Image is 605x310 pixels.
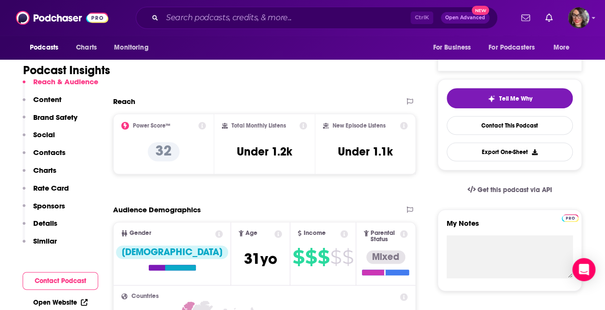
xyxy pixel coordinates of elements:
[30,41,58,54] span: Podcasts
[23,113,77,130] button: Brand Safety
[33,183,69,193] p: Rate Card
[293,249,304,265] span: $
[447,219,573,235] label: My Notes
[330,249,341,265] span: $
[554,41,570,54] span: More
[342,249,353,265] span: $
[148,142,180,161] p: 32
[411,12,433,24] span: Ctrl K
[489,41,535,54] span: For Podcasters
[113,205,201,214] h2: Audience Demographics
[568,7,589,28] button: Show profile menu
[499,95,532,103] span: Tell Me Why
[568,7,589,28] span: Logged in as Crandall24
[136,7,498,29] div: Search podcasts, credits, & more...
[23,219,57,236] button: Details
[572,258,595,281] div: Open Intercom Messenger
[237,144,292,159] h3: Under 1.2k
[33,113,77,122] p: Brand Safety
[547,39,582,57] button: open menu
[162,10,411,26] input: Search podcasts, credits, & more...
[232,122,286,129] h2: Total Monthly Listens
[33,236,57,245] p: Similar
[129,230,151,236] span: Gender
[472,6,489,15] span: New
[447,116,573,135] a: Contact This Podcast
[23,183,69,201] button: Rate Card
[23,166,56,183] button: Charts
[23,272,98,290] button: Contact Podcast
[33,166,56,175] p: Charts
[562,213,579,222] a: Pro website
[16,9,108,27] img: Podchaser - Follow, Share and Rate Podcasts
[445,15,485,20] span: Open Advanced
[305,249,317,265] span: $
[23,39,71,57] button: open menu
[245,230,257,236] span: Age
[133,122,170,129] h2: Power Score™
[441,12,489,24] button: Open AdvancedNew
[131,293,159,299] span: Countries
[333,122,386,129] h2: New Episode Listens
[70,39,103,57] a: Charts
[338,144,393,159] h3: Under 1.1k
[541,10,556,26] a: Show notifications dropdown
[447,142,573,161] button: Export One-Sheet
[568,7,589,28] img: User Profile
[318,249,329,265] span: $
[447,88,573,108] button: tell me why sparkleTell Me Why
[23,148,65,166] button: Contacts
[23,201,65,219] button: Sponsors
[244,249,277,268] span: 31 yo
[23,130,55,148] button: Social
[426,39,483,57] button: open menu
[33,130,55,139] p: Social
[371,230,398,243] span: Parental Status
[366,250,405,264] div: Mixed
[488,95,495,103] img: tell me why sparkle
[114,41,148,54] span: Monitoring
[33,298,88,307] a: Open Website
[482,39,549,57] button: open menu
[116,245,228,259] div: [DEMOGRAPHIC_DATA]
[517,10,534,26] a: Show notifications dropdown
[33,201,65,210] p: Sponsors
[33,77,98,86] p: Reach & Audience
[433,41,471,54] span: For Business
[33,148,65,157] p: Contacts
[113,97,135,106] h2: Reach
[76,41,97,54] span: Charts
[23,63,110,77] h1: Podcast Insights
[33,219,57,228] p: Details
[477,186,552,194] span: Get this podcast via API
[460,178,560,202] a: Get this podcast via API
[23,236,57,254] button: Similar
[23,95,62,113] button: Content
[107,39,161,57] button: open menu
[303,230,325,236] span: Income
[33,95,62,104] p: Content
[23,77,98,95] button: Reach & Audience
[562,214,579,222] img: Podchaser Pro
